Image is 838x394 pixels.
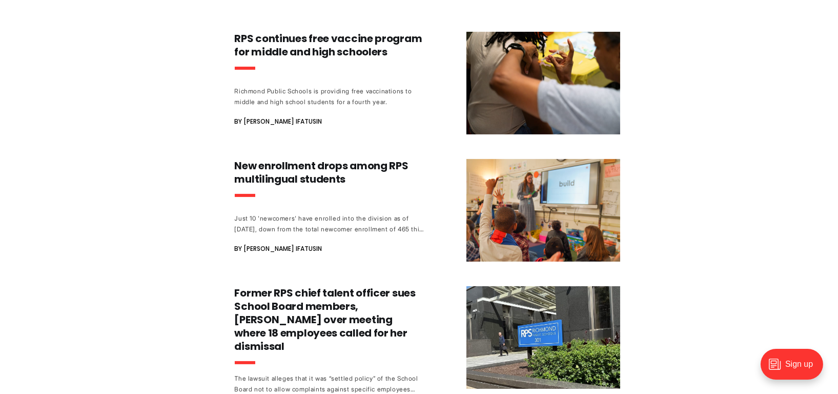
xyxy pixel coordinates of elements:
[235,159,620,262] a: New enrollment drops among RPS multilingual students Just 10 'newcomers' have enrolled into the d...
[235,115,322,128] span: By [PERSON_NAME] Ifatusin
[466,32,620,134] img: RPS continues free vaccine program for middle and high schoolers
[466,159,620,262] img: New enrollment drops among RPS multilingual students
[466,286,620,389] img: Former RPS chief talent officer sues School Board members, Kamras over meeting where 18 employees...
[752,344,838,394] iframe: portal-trigger
[235,213,425,234] div: Just 10 'newcomers' have enrolled into the division as of [DATE], down from the total newcomer en...
[235,286,425,353] h3: Former RPS chief talent officer sues School Board members, [PERSON_NAME] over meeting where 18 em...
[235,243,322,255] span: By [PERSON_NAME] Ifatusin
[235,159,425,186] h3: New enrollment drops among RPS multilingual students
[235,32,425,58] h3: RPS continues free vaccine program for middle and high schoolers
[235,32,620,134] a: RPS continues free vaccine program for middle and high schoolers Richmond Public Schools is provi...
[235,86,425,107] div: Richmond Public Schools is providing free vaccinations to middle and high school students for a f...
